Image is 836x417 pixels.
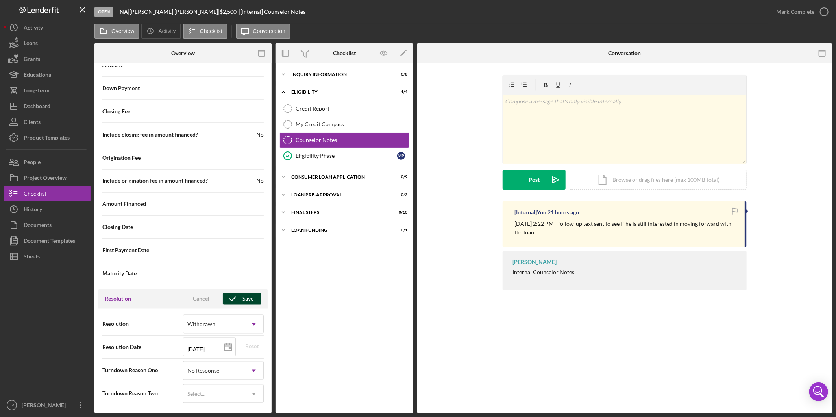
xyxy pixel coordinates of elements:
div: 1 / 4 [393,90,407,94]
button: Dashboard [4,98,91,114]
button: Checklist [4,186,91,201]
div: Post [529,170,540,190]
div: Project Overview [24,170,67,188]
div: [PERSON_NAME] [20,397,71,415]
div: Credit Report [296,105,409,112]
button: Mark Complete [768,4,832,20]
div: [PERSON_NAME] [PERSON_NAME] | [129,9,220,15]
div: 0 / 9 [393,175,407,179]
div: Activity [24,20,43,37]
div: Clients [24,114,41,132]
a: Credit Report [279,101,409,116]
span: Maturity Date [102,270,137,278]
label: Checklist [200,28,222,34]
div: | [Internal] Counselor Notes [239,9,305,15]
a: Grants [4,51,91,67]
div: Consumer Loan Application [291,175,388,179]
span: Resolution Date [102,343,183,351]
button: Project Overview [4,170,91,186]
p: [DATE] 2:22 PM - follow-up text sent to see if he is still interested in moving forward with the ... [514,220,737,237]
a: Educational [4,67,91,83]
label: Activity [158,28,176,34]
span: Closing Fee [102,107,130,115]
span: No [256,131,264,138]
div: 0 / 1 [393,228,407,232]
div: History [24,201,42,219]
div: Sheets [24,249,40,266]
div: [Internal] You [514,209,546,216]
label: Overview [111,28,134,34]
button: Reset [240,341,264,352]
a: Document Templates [4,233,91,249]
span: $2,500 [220,8,237,15]
button: JP[PERSON_NAME] [4,397,91,413]
div: Counselor Notes [296,137,409,143]
span: Turndown Reason One [102,367,183,375]
div: Checklist [333,50,356,56]
span: Include closing fee in amount financed? [102,131,198,138]
button: Documents [4,217,91,233]
div: Inquiry Information [291,72,388,77]
button: Conversation [236,24,291,39]
div: | [120,9,129,15]
time: 2025-09-02 19:23 [547,209,579,216]
button: Activity [141,24,181,39]
div: Open Intercom Messenger [809,382,828,401]
a: Counselor Notes [279,132,409,148]
span: Turndown Reason Two [102,390,183,398]
span: Down Payment [102,84,140,92]
a: Eligibility PhaseMP [279,148,409,164]
div: My Credit Compass [296,121,409,127]
div: M P [397,152,405,160]
span: Amount Financed [102,200,146,208]
div: Internal Counselor Notes [512,269,574,275]
div: Loan Funding [291,228,388,232]
div: Conversation [608,50,641,56]
div: Grants [24,51,40,69]
div: Long-Term [24,83,50,100]
div: Loans [24,35,38,53]
button: Post [503,170,566,190]
text: JP [9,403,14,408]
div: Select... [187,391,205,397]
div: No Response [187,368,219,374]
label: Conversation [253,28,286,34]
button: Sheets [4,249,91,264]
button: Overview [94,24,139,39]
span: First Payment Date [102,247,149,255]
div: Documents [24,217,52,235]
div: [PERSON_NAME] [512,259,557,265]
div: Loan Pre-Approval [291,192,388,197]
button: Loans [4,35,91,51]
span: Resolution [102,320,183,328]
button: Cancel [181,293,221,305]
div: People [24,154,41,172]
button: Product Templates [4,130,91,146]
button: People [4,154,91,170]
button: History [4,201,91,217]
button: Activity [4,20,91,35]
div: Checklist [24,186,46,203]
div: FINAL STEPS [291,210,388,215]
span: Origination Fee [102,154,141,162]
a: Clients [4,114,91,130]
div: Eligibility Phase [296,153,397,159]
div: 0 / 2 [393,192,407,197]
div: Overview [171,50,195,56]
div: Document Templates [24,233,75,251]
button: Checklist [183,24,227,39]
div: Mark Complete [776,4,814,20]
button: Long-Term [4,83,91,98]
span: No [256,177,264,185]
div: Cancel [193,293,209,305]
div: Save [242,293,253,305]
